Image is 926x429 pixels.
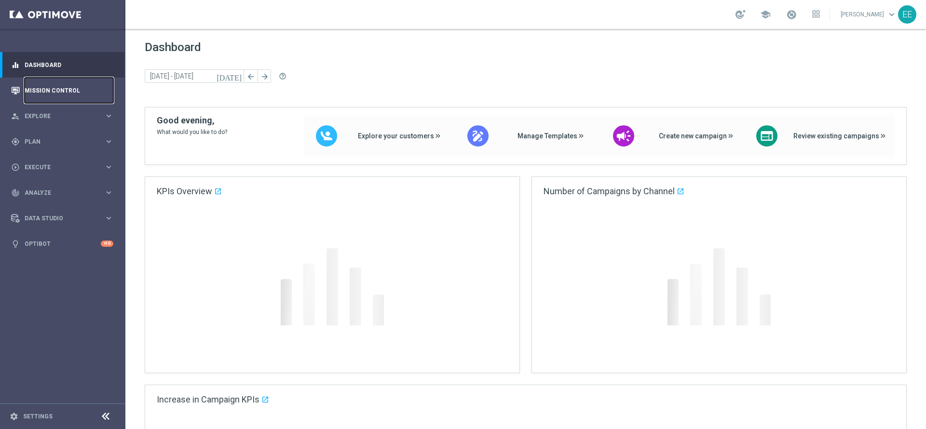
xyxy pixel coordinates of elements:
button: equalizer Dashboard [11,61,114,69]
button: Mission Control [11,87,114,94]
i: settings [10,412,18,421]
i: gps_fixed [11,137,20,146]
span: Explore [25,113,104,119]
i: keyboard_arrow_right [104,188,113,197]
div: Dashboard [11,52,113,78]
i: keyboard_arrow_right [104,214,113,223]
div: Mission Control [11,78,113,103]
span: Execute [25,164,104,170]
button: person_search Explore keyboard_arrow_right [11,112,114,120]
div: Optibot [11,231,113,256]
span: Data Studio [25,215,104,221]
button: lightbulb Optibot +10 [11,240,114,248]
a: Dashboard [25,52,113,78]
i: play_circle_outline [11,163,20,172]
button: play_circle_outline Execute keyboard_arrow_right [11,163,114,171]
span: Analyze [25,190,104,196]
button: Data Studio keyboard_arrow_right [11,214,114,222]
div: Explore [11,112,104,121]
a: Settings [23,414,53,419]
i: person_search [11,112,20,121]
span: Plan [25,139,104,145]
div: EE [898,5,916,24]
a: Optibot [25,231,101,256]
button: gps_fixed Plan keyboard_arrow_right [11,138,114,146]
i: keyboard_arrow_right [104,111,113,121]
a: [PERSON_NAME]keyboard_arrow_down [840,7,898,22]
i: keyboard_arrow_right [104,137,113,146]
i: lightbulb [11,240,20,248]
span: school [760,9,771,20]
i: equalizer [11,61,20,69]
div: Execute [11,163,104,172]
button: track_changes Analyze keyboard_arrow_right [11,189,114,197]
div: Plan [11,137,104,146]
span: keyboard_arrow_down [886,9,897,20]
a: Mission Control [25,78,113,103]
i: track_changes [11,188,20,197]
div: +10 [101,241,113,247]
div: Data Studio [11,214,104,223]
div: Analyze [11,188,104,197]
i: keyboard_arrow_right [104,162,113,172]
